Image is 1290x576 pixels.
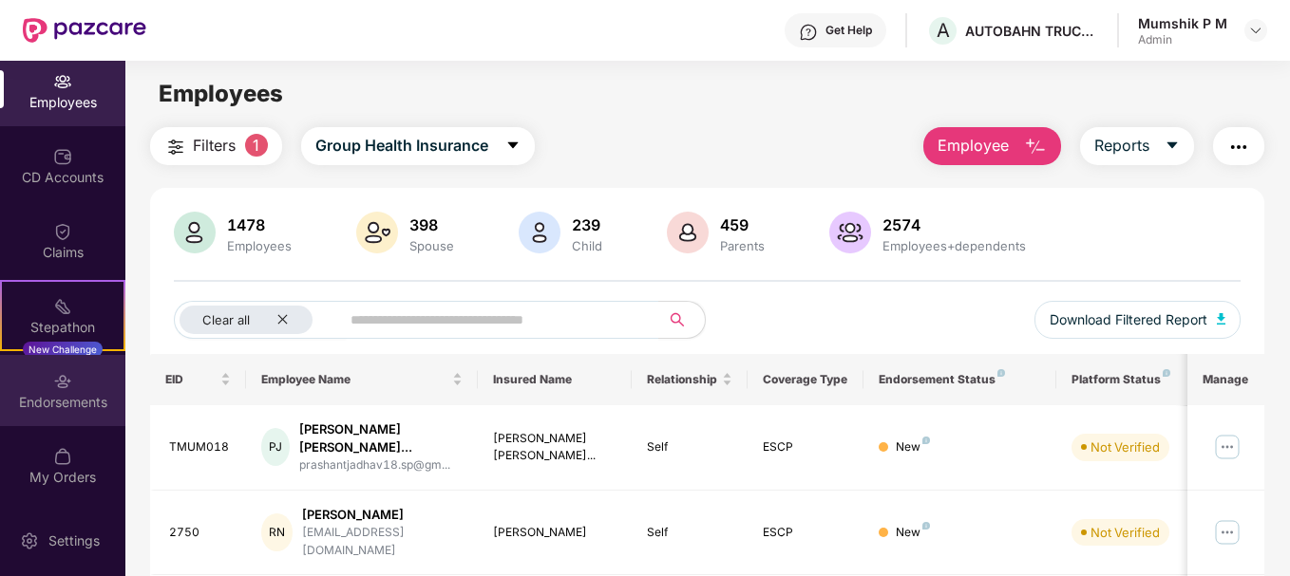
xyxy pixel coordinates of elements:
[1138,14,1227,32] div: Mumshik P M
[53,297,72,316] img: svg+xml;base64,PHN2ZyB4bWxucz0iaHR0cDovL3d3dy53My5vcmcvMjAwMC9zdmciIHdpZHRoPSIyMSIgaGVpZ2h0PSIyMC...
[1227,136,1250,158] img: svg+xml;base64,PHN2ZyB4bWxucz0iaHR0cDovL3d3dy53My5vcmcvMjAwMC9zdmciIHdpZHRoPSIyNCIgaGVpZ2h0PSIyNC...
[647,372,718,387] span: Relationship
[164,136,187,158] img: svg+xml;base64,PHN2ZyB4bWxucz0iaHR0cDovL3d3dy53My5vcmcvMjAwMC9zdmciIHdpZHRoPSIyNCIgaGVpZ2h0PSIyNC...
[53,72,72,91] img: svg+xml;base64,PHN2ZyBpZD0iRW1wbG95ZWVzIiB4bWxucz0iaHR0cDovL3d3dy53My5vcmcvMjAwMC9zdmciIHdpZHRoPS...
[1091,437,1160,456] div: Not Verified
[223,238,295,253] div: Employees
[493,430,617,466] div: [PERSON_NAME] [PERSON_NAME]...
[202,312,250,327] span: Clear all
[261,372,448,387] span: Employee Name
[43,531,105,550] div: Settings
[1091,523,1160,542] div: Not Verified
[879,215,1030,234] div: 2574
[938,134,1009,158] span: Employee
[568,238,606,253] div: Child
[276,313,289,325] span: close
[965,22,1098,40] div: AUTOBAHN TRUCKING
[478,354,633,405] th: Insured Name
[169,524,232,542] div: 2750
[568,215,606,234] div: 239
[1050,309,1207,330] span: Download Filtered Report
[406,238,458,253] div: Spouse
[261,428,290,466] div: PJ
[246,354,478,405] th: Employee Name
[799,23,818,42] img: svg+xml;base64,PHN2ZyBpZD0iSGVscC0zMngzMiIgeG1sbnM9Imh0dHA6Ly93d3cudzMub3JnLzIwMDAvc3ZnIiB3aWR0aD...
[53,147,72,166] img: svg+xml;base64,PHN2ZyBpZD0iQ0RfQWNjb3VudHMiIGRhdGEtbmFtZT0iQ0QgQWNjb3VudHMiIHhtbG5zPSJodHRwOi8vd3...
[150,354,247,405] th: EID
[20,531,39,550] img: svg+xml;base64,PHN2ZyBpZD0iU2V0dGluZy0yMHgyMCIgeG1sbnM9Imh0dHA6Ly93d3cudzMub3JnLzIwMDAvc3ZnIiB3aW...
[302,506,463,524] div: [PERSON_NAME]
[937,19,950,42] span: A
[159,80,283,107] span: Employees
[245,134,268,157] span: 1
[658,301,706,339] button: search
[1212,432,1243,462] img: manageButton
[829,212,871,253] img: svg+xml;base64,PHN2ZyB4bWxucz0iaHR0cDovL3d3dy53My5vcmcvMjAwMC9zdmciIHhtbG5zOnhsaW5rPSJodHRwOi8vd3...
[879,238,1030,253] div: Employees+dependents
[53,372,72,391] img: svg+xml;base64,PHN2ZyBpZD0iRW5kb3JzZW1lbnRzIiB4bWxucz0iaHR0cDovL3d3dy53My5vcmcvMjAwMC9zdmciIHdpZH...
[2,318,123,337] div: Stepathon
[23,18,146,43] img: New Pazcare Logo
[1024,136,1047,158] img: svg+xml;base64,PHN2ZyB4bWxucz0iaHR0cDovL3d3dy53My5vcmcvMjAwMC9zdmciIHhtbG5zOnhsaW5rPSJodHRwOi8vd3...
[53,447,72,466] img: svg+xml;base64,PHN2ZyBpZD0iTXlfT3JkZXJzIiBkYXRhLW5hbWU9Ik15IE9yZGVycyIgeG1sbnM9Imh0dHA6Ly93d3cudz...
[299,456,463,474] div: prashantjadhav18.sp@gm...
[193,134,236,158] span: Filters
[667,212,709,253] img: svg+xml;base64,PHN2ZyB4bWxucz0iaHR0cDovL3d3dy53My5vcmcvMjAwMC9zdmciIHhtbG5zOnhsaW5rPSJodHRwOi8vd3...
[647,438,732,456] div: Self
[1187,354,1264,405] th: Manage
[716,215,768,234] div: 459
[493,524,617,542] div: [PERSON_NAME]
[169,438,232,456] div: TMUM018
[315,134,488,158] span: Group Health Insurance
[53,222,72,241] img: svg+xml;base64,PHN2ZyBpZD0iQ2xhaW0iIHhtbG5zPSJodHRwOi8vd3d3LnczLm9yZy8yMDAwL3N2ZyIgd2lkdGg9IjIwIi...
[825,23,872,38] div: Get Help
[658,312,695,327] span: search
[23,342,103,357] div: New Challenge
[922,522,930,530] img: svg+xml;base64,PHN2ZyB4bWxucz0iaHR0cDovL3d3dy53My5vcmcvMjAwMC9zdmciIHdpZHRoPSI4IiBoZWlnaHQ9IjgiIH...
[165,372,218,387] span: EID
[896,438,930,456] div: New
[261,513,293,551] div: RN
[406,215,458,234] div: 398
[1212,517,1243,548] img: manageButton
[1217,313,1226,325] img: svg+xml;base64,PHN2ZyB4bWxucz0iaHR0cDovL3d3dy53My5vcmcvMjAwMC9zdmciIHhtbG5zOnhsaW5rPSJodHRwOi8vd3...
[174,212,216,253] img: svg+xml;base64,PHN2ZyB4bWxucz0iaHR0cDovL3d3dy53My5vcmcvMjAwMC9zdmciIHhtbG5zOnhsaW5rPSJodHRwOi8vd3...
[1163,369,1170,377] img: svg+xml;base64,PHN2ZyB4bWxucz0iaHR0cDovL3d3dy53My5vcmcvMjAwMC9zdmciIHdpZHRoPSI4IiBoZWlnaHQ9IjgiIH...
[223,215,295,234] div: 1478
[763,524,848,542] div: ESCP
[716,238,768,253] div: Parents
[519,212,560,253] img: svg+xml;base64,PHN2ZyB4bWxucz0iaHR0cDovL3d3dy53My5vcmcvMjAwMC9zdmciIHhtbG5zOnhsaW5rPSJodHRwOi8vd3...
[763,438,848,456] div: ESCP
[299,420,463,456] div: [PERSON_NAME] [PERSON_NAME]...
[1248,23,1263,38] img: svg+xml;base64,PHN2ZyBpZD0iRHJvcGRvd24tMzJ4MzIiIHhtbG5zPSJodHRwOi8vd3d3LnczLm9yZy8yMDAwL3N2ZyIgd2...
[997,369,1005,377] img: svg+xml;base64,PHN2ZyB4bWxucz0iaHR0cDovL3d3dy53My5vcmcvMjAwMC9zdmciIHdpZHRoPSI4IiBoZWlnaHQ9IjgiIH...
[1072,372,1176,387] div: Platform Status
[632,354,748,405] th: Relationship
[923,127,1061,165] button: Employee
[1094,134,1149,158] span: Reports
[505,138,521,155] span: caret-down
[1165,138,1180,155] span: caret-down
[356,212,398,253] img: svg+xml;base64,PHN2ZyB4bWxucz0iaHR0cDovL3d3dy53My5vcmcvMjAwMC9zdmciIHhtbG5zOnhsaW5rPSJodHRwOi8vd3...
[302,524,463,560] div: [EMAIL_ADDRESS][DOMAIN_NAME]
[922,437,930,444] img: svg+xml;base64,PHN2ZyB4bWxucz0iaHR0cDovL3d3dy53My5vcmcvMjAwMC9zdmciIHdpZHRoPSI4IiBoZWlnaHQ9IjgiIH...
[150,127,282,165] button: Filters1
[1034,301,1242,339] button: Download Filtered Report
[1080,127,1194,165] button: Reportscaret-down
[748,354,863,405] th: Coverage Type
[647,524,732,542] div: Self
[301,127,535,165] button: Group Health Insurancecaret-down
[879,372,1041,387] div: Endorsement Status
[896,524,930,542] div: New
[174,301,347,339] button: Clear allclose
[1138,32,1227,47] div: Admin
